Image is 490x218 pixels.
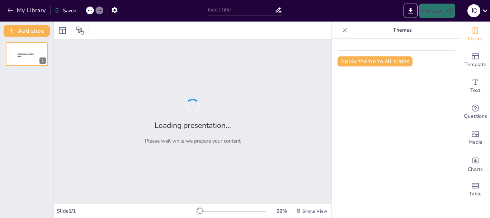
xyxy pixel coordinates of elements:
[18,53,34,57] span: Sendsteps presentation editor
[76,26,84,35] span: Position
[461,125,490,151] div: Add images, graphics, shapes or video
[419,4,455,18] button: Present
[468,138,482,146] span: Media
[39,57,46,64] div: 1
[208,5,275,15] input: Insert title
[464,112,487,120] span: Questions
[461,151,490,177] div: Add charts and graphs
[273,208,290,214] div: 22 %
[467,4,480,18] button: І С
[465,61,486,69] span: Template
[155,120,231,130] h2: Loading presentation...
[57,208,197,214] div: Slide 1 / 1
[468,166,483,173] span: Charts
[470,87,480,94] span: Text
[57,25,68,36] div: Layout
[467,35,484,43] span: Theme
[6,42,48,66] div: 1
[145,138,241,144] p: Please wait while we prepare your content
[5,5,49,16] button: My Library
[467,4,480,17] div: І С
[461,73,490,99] div: Add text boxes
[4,25,50,37] button: Add slide
[461,99,490,125] div: Get real-time input from your audience
[302,208,327,214] span: Single View
[461,47,490,73] div: Add ready made slides
[461,177,490,203] div: Add a table
[54,7,76,14] div: Saved
[338,56,413,66] button: Apply theme to all slides
[469,190,482,198] span: Table
[461,22,490,47] div: Change the overall theme
[350,22,454,39] p: Themes
[404,4,418,18] button: Export to PowerPoint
